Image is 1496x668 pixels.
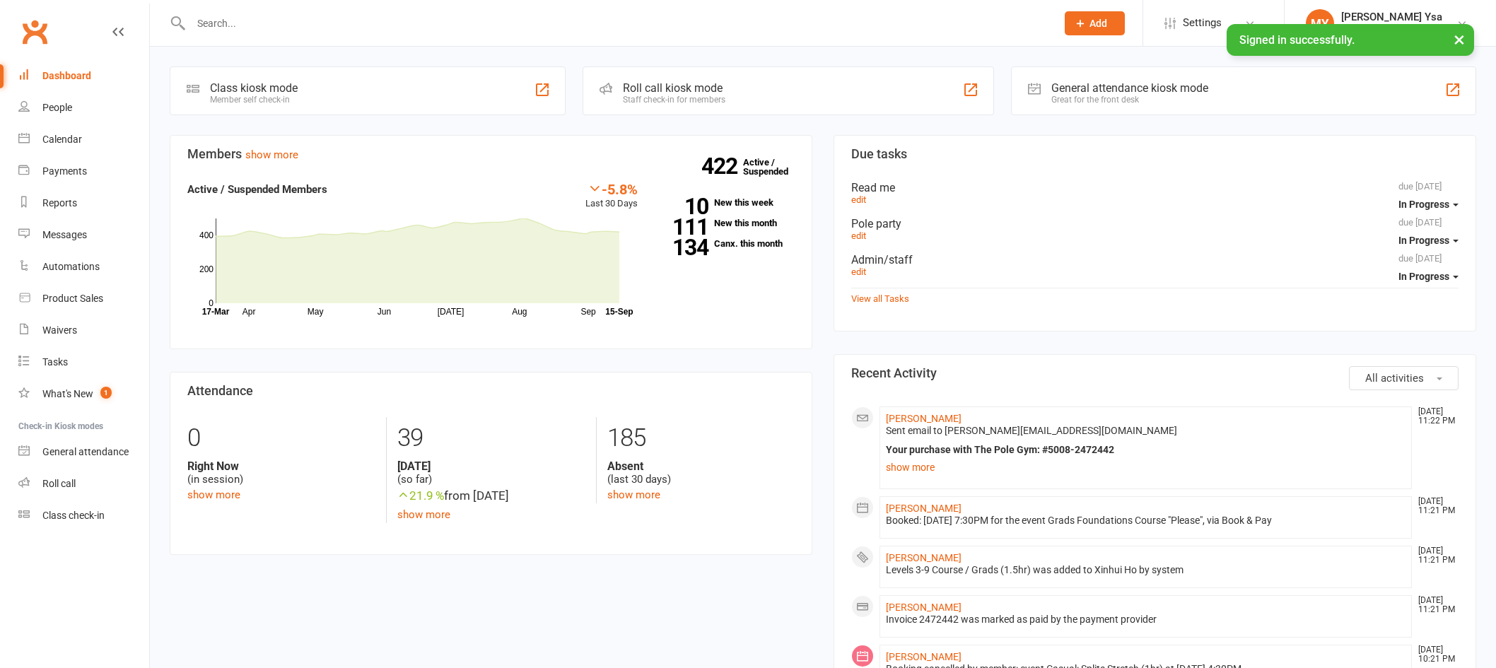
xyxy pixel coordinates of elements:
[1306,9,1334,37] div: MY
[743,147,805,187] a: 422Active / Suspended
[585,181,638,197] div: -5.8%
[659,218,795,228] a: 111New this month
[886,614,1406,626] div: Invoice 2472442 was marked as paid by the payment provider
[851,147,1459,161] h3: Due tasks
[1065,11,1125,35] button: Add
[42,165,87,177] div: Payments
[18,436,149,468] a: General attendance kiosk mode
[42,324,77,336] div: Waivers
[397,459,585,486] div: (so far)
[42,197,77,209] div: Reports
[1051,95,1208,105] div: Great for the front desk
[1183,7,1222,39] span: Settings
[18,187,149,219] a: Reports
[18,315,149,346] a: Waivers
[886,413,962,424] a: [PERSON_NAME]
[886,457,1406,477] a: show more
[851,194,866,205] a: edit
[18,124,149,156] a: Calendar
[187,417,375,459] div: 0
[1411,407,1458,426] time: [DATE] 11:22 PM
[397,508,450,521] a: show more
[42,388,93,399] div: What's New
[42,510,105,521] div: Class check-in
[397,488,444,503] span: 21.9 %
[42,134,82,145] div: Calendar
[42,293,103,304] div: Product Sales
[17,14,52,49] a: Clubworx
[1089,18,1107,29] span: Add
[886,651,962,662] a: [PERSON_NAME]
[1398,199,1449,210] span: In Progress
[1411,546,1458,565] time: [DATE] 11:21 PM
[187,459,375,473] strong: Right Now
[397,459,585,473] strong: [DATE]
[607,488,660,501] a: show more
[1341,23,1442,36] div: The Pole Gym
[851,181,1459,194] div: Read me
[1051,81,1208,95] div: General attendance kiosk mode
[701,156,743,177] strong: 422
[1341,11,1442,23] div: [PERSON_NAME] Ysa
[623,95,725,105] div: Staff check-in for members
[187,459,375,486] div: (in session)
[1365,372,1424,385] span: All activities
[886,602,962,613] a: [PERSON_NAME]
[1398,192,1459,217] button: In Progress
[18,251,149,283] a: Automations
[18,468,149,500] a: Roll call
[1398,264,1459,289] button: In Progress
[886,564,1406,576] div: Levels 3-9 Course / Grads (1.5hr) was added to Xinhui Ho by system
[18,346,149,378] a: Tasks
[210,95,298,105] div: Member self check-in
[1398,228,1459,253] button: In Progress
[1411,596,1458,614] time: [DATE] 11:21 PM
[187,147,795,161] h3: Members
[1411,497,1458,515] time: [DATE] 11:21 PM
[187,384,795,398] h3: Attendance
[42,261,100,272] div: Automations
[42,478,76,489] div: Roll call
[42,70,91,81] div: Dashboard
[18,92,149,124] a: People
[187,183,327,196] strong: Active / Suspended Members
[1411,645,1458,664] time: [DATE] 10:21 PM
[100,387,112,399] span: 1
[187,13,1046,33] input: Search...
[623,81,725,95] div: Roll call kiosk mode
[397,417,585,459] div: 39
[42,446,129,457] div: General attendance
[18,219,149,251] a: Messages
[886,444,1406,456] div: Your purchase with The Pole Gym: #5008-2472442
[397,486,585,505] div: from [DATE]
[886,552,962,563] a: [PERSON_NAME]
[18,378,149,410] a: What's New1
[851,253,1459,266] div: Admin/staff
[851,366,1459,380] h3: Recent Activity
[886,425,1177,436] span: Sent email to [PERSON_NAME][EMAIL_ADDRESS][DOMAIN_NAME]
[607,459,795,473] strong: Absent
[42,102,72,113] div: People
[1447,24,1472,54] button: ×
[659,196,708,217] strong: 10
[851,217,1459,230] div: Pole party
[42,356,68,368] div: Tasks
[1349,366,1459,390] button: All activities
[585,181,638,211] div: Last 30 Days
[18,156,149,187] a: Payments
[886,503,962,514] a: [PERSON_NAME]
[886,515,1406,527] div: Booked: [DATE] 7:30PM for the event Grads Foundations Course "Please", via Book & Pay
[659,198,795,207] a: 10New this week
[659,239,795,248] a: 134Canx. this month
[245,148,298,161] a: show more
[1398,271,1449,282] span: In Progress
[659,216,708,238] strong: 111
[18,500,149,532] a: Class kiosk mode
[210,81,298,95] div: Class kiosk mode
[659,237,708,258] strong: 134
[607,459,795,486] div: (last 30 days)
[851,230,866,241] a: edit
[851,293,909,304] a: View all Tasks
[18,60,149,92] a: Dashboard
[1398,235,1449,246] span: In Progress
